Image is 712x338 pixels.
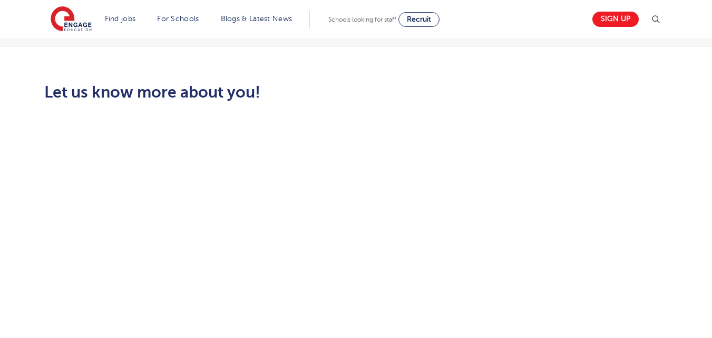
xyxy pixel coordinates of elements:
[51,6,92,33] img: Engage Education
[105,15,136,23] a: Find jobs
[157,15,199,23] a: For Schools
[44,83,455,101] h2: Let us know more about you!
[221,15,292,23] a: Blogs & Latest News
[328,16,396,23] span: Schools looking for staff
[398,12,440,27] a: Recruit
[592,12,639,27] a: Sign up
[407,15,431,23] span: Recruit
[44,112,455,293] iframe: Form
